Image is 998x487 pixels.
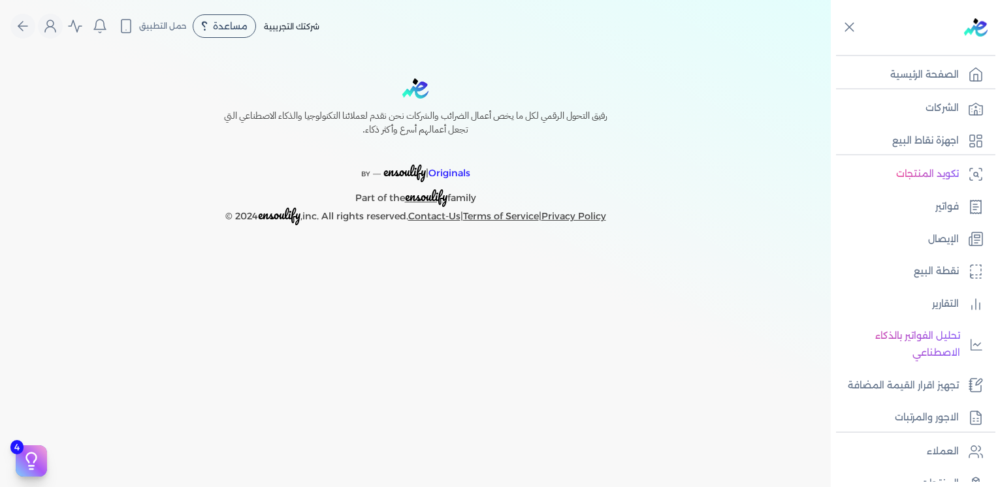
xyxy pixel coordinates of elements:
span: شركتك التجريبية [264,22,319,31]
p: الشركات [926,100,959,117]
p: نقطة البيع [914,263,959,280]
p: الاجور والمرتبات [895,409,959,426]
span: مساعدة [213,22,248,31]
button: حمل التطبيق [115,15,190,37]
a: Contact-Us [408,210,460,222]
a: نقطة البيع [831,258,990,285]
p: الإيصال [928,231,959,248]
span: ensoulify [383,161,426,181]
span: 4 [10,440,24,454]
div: مساعدة [193,14,256,38]
span: ensoulify [258,204,300,225]
p: | [196,148,635,183]
a: الإيصال [831,226,990,253]
a: تكويد المنتجات [831,161,990,188]
span: Originals [428,167,470,179]
a: الاجور والمرتبات [831,404,990,432]
a: Terms of Service [463,210,539,222]
a: تجهيز اقرار القيمة المضافة [831,372,990,400]
p: تحليل الفواتير بالذكاء الاصطناعي [837,328,960,361]
button: 4 [16,445,47,477]
p: فواتير [935,198,959,215]
p: Part of the family [196,183,635,207]
p: © 2024 ,inc. All rights reserved. | | [196,206,635,225]
span: ensoulify [405,186,447,206]
img: logo [964,18,988,37]
p: العملاء [927,443,959,460]
a: تحليل الفواتير بالذكاء الاصطناعي [831,322,990,366]
a: Privacy Policy [541,210,606,222]
p: تكويد المنتجات [896,166,959,183]
a: اجهزة نقاط البيع [831,127,990,155]
img: logo [402,78,428,99]
sup: __ [373,166,381,175]
p: الصفحة الرئيسية [890,67,959,84]
a: الصفحة الرئيسية [831,61,990,89]
p: اجهزة نقاط البيع [892,133,959,149]
a: العملاء [831,438,990,465]
span: BY [361,170,370,178]
p: التقارير [932,296,959,313]
a: ensoulify [405,192,447,204]
p: تجهيز اقرار القيمة المضافة [848,377,959,394]
span: حمل التطبيق [139,20,187,32]
a: فواتير [831,193,990,221]
a: التقارير [831,291,990,318]
a: الشركات [831,95,990,122]
h6: رفيق التحول الرقمي لكل ما يخص أعمال الضرائب والشركات نحن نقدم لعملائنا التكنولوجيا والذكاء الاصطن... [196,109,635,137]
